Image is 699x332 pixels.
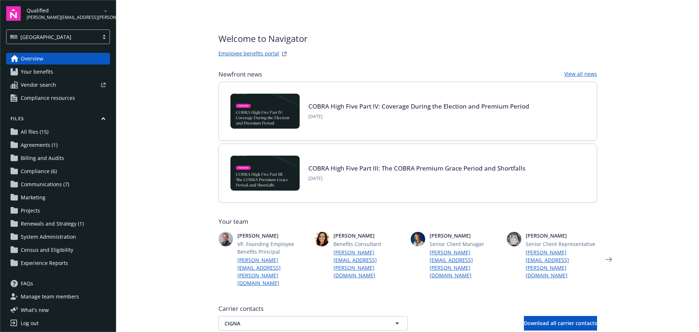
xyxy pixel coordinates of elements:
[218,32,308,45] span: Welcome to Navigator
[308,102,529,110] a: COBRA High Five Part IV: Coverage During the Election and Premium Period
[218,232,233,246] img: photo
[218,304,597,313] span: Carrier contacts
[218,50,279,58] a: Employee benefits portal
[20,33,71,41] span: [GEOGRAPHIC_DATA]
[333,240,405,248] span: Benefits Consultant
[21,317,39,329] div: Log out
[237,256,309,287] a: [PERSON_NAME][EMAIL_ADDRESS][PERSON_NAME][DOMAIN_NAME]
[6,244,110,256] a: Census and Eligibility
[564,70,597,79] a: View all news
[218,70,262,79] span: Newfront news
[6,139,110,151] a: Agreements (1)
[6,165,110,177] a: Compliance (6)
[6,92,110,104] a: Compliance resources
[430,249,501,279] a: [PERSON_NAME][EMAIL_ADDRESS][PERSON_NAME][DOMAIN_NAME]
[6,6,21,21] img: navigator-logo.svg
[6,257,110,269] a: Experience Reports
[230,156,300,191] img: BLOG-Card Image - Compliance - COBRA High Five Pt 3 - 09-03-25.jpg
[6,66,110,78] a: Your benefits
[21,231,76,243] span: System Administration
[21,139,58,151] span: Agreements (1)
[308,175,525,182] span: [DATE]
[218,217,597,226] span: Your team
[308,164,525,172] a: COBRA High Five Part III: The COBRA Premium Grace Period and Shortfalls
[411,232,425,246] img: photo
[21,306,49,314] span: What ' s new
[315,232,329,246] img: photo
[524,316,597,331] button: Download all carrier contacts
[6,192,110,203] a: Marketing
[21,205,40,216] span: Projects
[526,232,597,239] span: [PERSON_NAME]
[6,179,110,190] a: Communications (7)
[27,6,110,21] button: Qualified[PERSON_NAME][EMAIL_ADDRESS][PERSON_NAME][DOMAIN_NAME]arrowDropDown
[6,306,60,314] button: What's new
[21,244,73,256] span: Census and Eligibility
[225,320,376,327] span: CIGNA
[6,126,110,138] a: All files (15)
[6,152,110,164] a: Billing and Audits
[21,66,53,78] span: Your benefits
[430,240,501,248] span: Senior Client Manager
[526,240,597,248] span: Senior Client Representative
[237,232,309,239] span: [PERSON_NAME]
[21,79,56,91] span: Vendor search
[280,50,289,58] a: striveWebsite
[6,205,110,216] a: Projects
[21,92,75,104] span: Compliance resources
[27,14,101,21] span: [PERSON_NAME][EMAIL_ADDRESS][PERSON_NAME][DOMAIN_NAME]
[6,231,110,243] a: System Administration
[6,53,110,65] a: Overview
[101,7,110,15] a: arrowDropDown
[21,165,57,177] span: Compliance (6)
[507,232,521,246] img: photo
[21,53,43,65] span: Overview
[218,316,408,331] button: CIGNA
[526,249,597,279] a: [PERSON_NAME][EMAIL_ADDRESS][PERSON_NAME][DOMAIN_NAME]
[21,179,69,190] span: Communications (7)
[21,192,46,203] span: Marketing
[333,249,405,279] a: [PERSON_NAME][EMAIL_ADDRESS][PERSON_NAME][DOMAIN_NAME]
[21,278,33,289] span: FAQs
[6,79,110,91] a: Vendor search
[603,254,615,265] a: Next
[10,33,95,41] span: [GEOGRAPHIC_DATA]
[430,232,501,239] span: [PERSON_NAME]
[6,218,110,230] a: Renewals and Strategy (1)
[333,232,405,239] span: [PERSON_NAME]
[6,116,110,125] button: Files
[308,113,529,120] span: [DATE]
[6,278,110,289] a: FAQs
[6,291,110,302] a: Manage team members
[230,94,300,129] img: BLOG-Card Image - Compliance - COBRA High Five Pt 4 - 09-04-25.jpg
[524,320,597,327] span: Download all carrier contacts
[237,240,309,255] span: VP, Founding Employee Benefits Principal
[21,291,79,302] span: Manage team members
[21,257,68,269] span: Experience Reports
[27,7,101,14] span: Qualified
[21,152,64,164] span: Billing and Audits
[21,218,84,230] span: Renewals and Strategy (1)
[21,126,48,138] span: All files (15)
